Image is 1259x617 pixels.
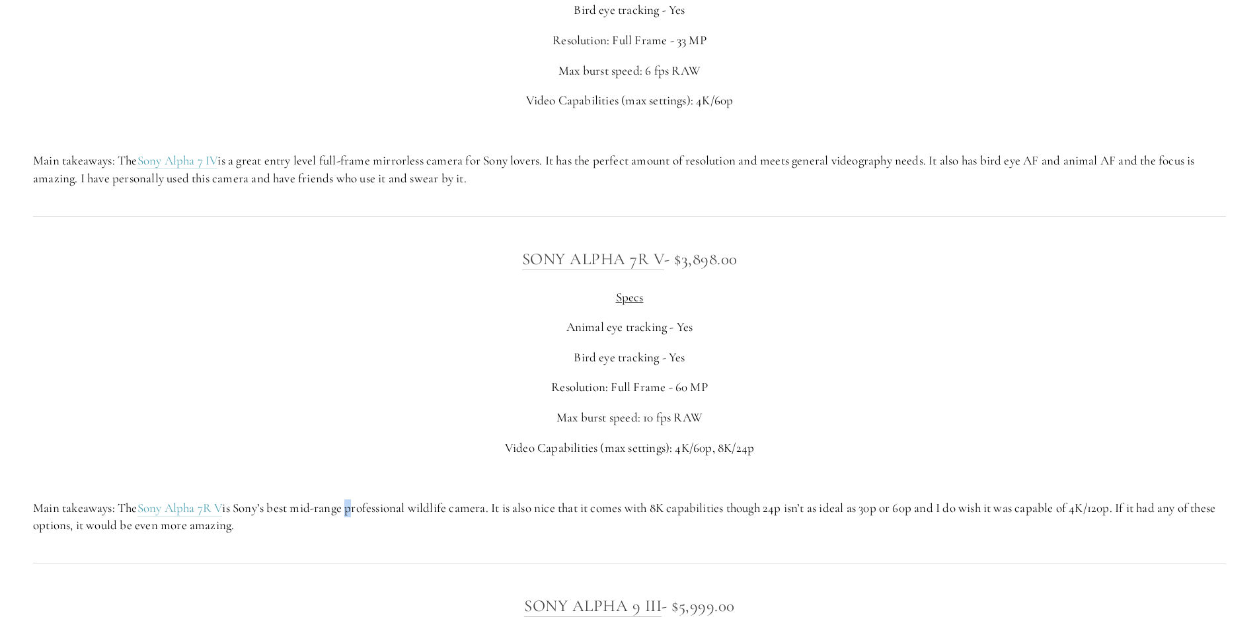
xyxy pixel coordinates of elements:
[33,246,1226,272] h3: - $3,898.00
[33,1,1226,19] p: Bird eye tracking - Yes
[522,249,665,270] a: Sony Alpha 7R V
[33,62,1226,80] p: Max burst speed: 6 fps RAW
[33,409,1226,427] p: Max burst speed: 10 fps RAW
[33,439,1226,457] p: Video Capabilities (max settings): 4K/60p, 8K/24p
[33,499,1226,534] p: Main takeaways: The is Sony’s best mid-range professional wildlife camera. It is also nice that i...
[33,92,1226,110] p: Video Capabilities (max settings): 4K/60p
[137,153,218,169] a: Sony Alpha 7 IV
[33,379,1226,396] p: Resolution: Full Frame - 60 MP
[524,596,662,617] a: Sony Alpha 9 III
[33,152,1226,187] p: Main takeaways: The is a great entry level full-frame mirrorless camera for Sony lovers. It has t...
[33,318,1226,336] p: Animal eye tracking - Yes
[33,349,1226,367] p: Bird eye tracking - Yes
[137,500,223,517] a: Sony Alpha 7R V
[616,289,644,305] span: Specs
[33,32,1226,50] p: Resolution: Full Frame - 33 MP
